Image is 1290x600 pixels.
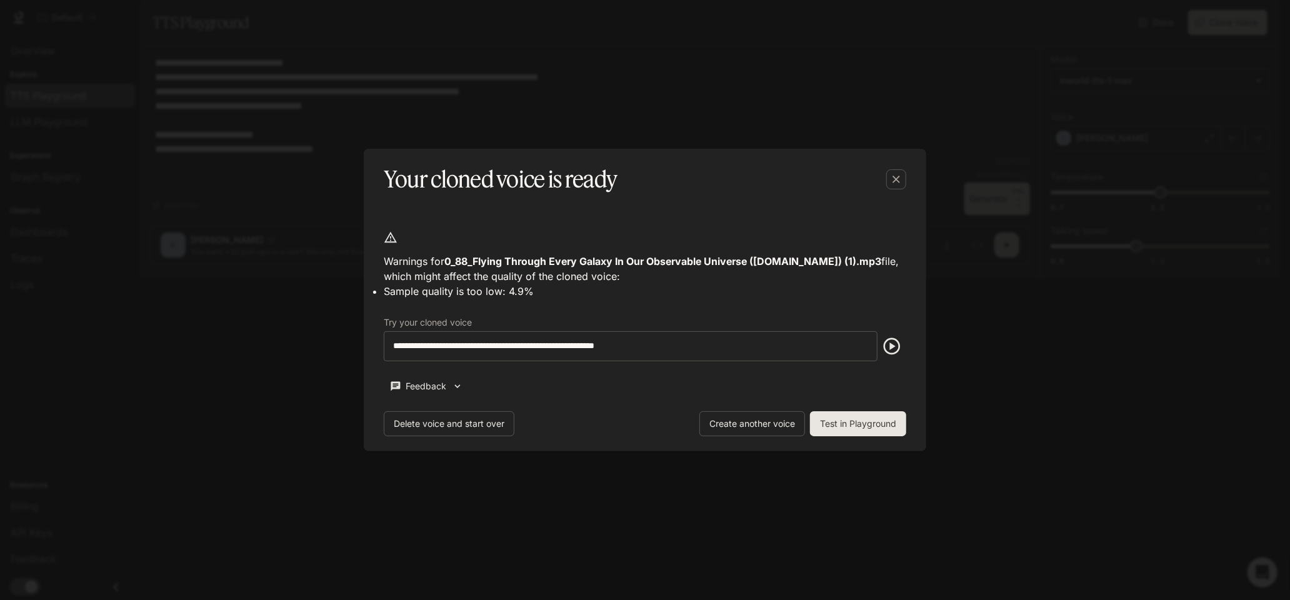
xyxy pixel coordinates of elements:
div: Warnings for file, which might affect the quality of the cloned voice: [384,249,906,304]
button: Test in Playground [810,411,906,436]
p: Try your cloned voice [384,318,472,327]
h5: Your cloned voice is ready [384,164,617,195]
button: Delete voice and start over [384,411,514,436]
li: Sample quality is too low: 4.9% [384,284,906,299]
b: 0_88_Flying Through Every Galaxy In Our Observable Universe ([DOMAIN_NAME]) (1).mp3 [444,255,881,267]
button: Create another voice [699,411,805,436]
button: Feedback [384,376,469,397]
